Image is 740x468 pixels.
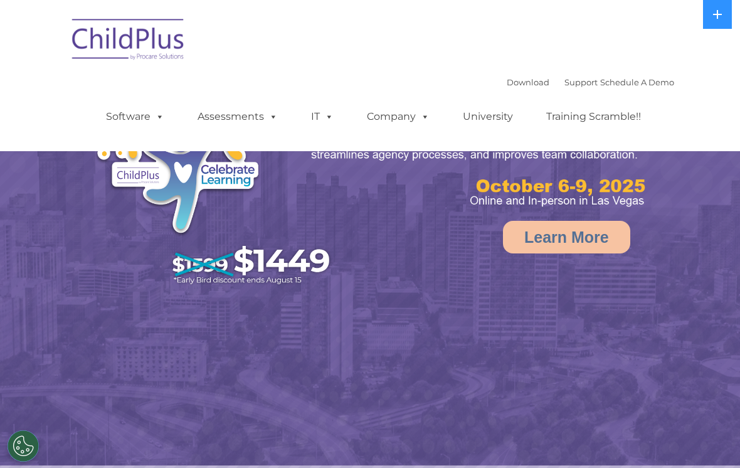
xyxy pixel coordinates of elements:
a: Support [564,77,598,87]
a: Software [93,104,177,129]
button: Cookies Settings [8,430,39,462]
a: Download [507,77,549,87]
a: Company [354,104,442,129]
a: Assessments [185,104,290,129]
a: Training Scramble!! [534,104,653,129]
a: Learn More [503,221,630,253]
img: ChildPlus by Procare Solutions [66,10,191,73]
a: IT [299,104,346,129]
a: University [450,104,526,129]
font: | [507,77,674,87]
a: Schedule A Demo [600,77,674,87]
